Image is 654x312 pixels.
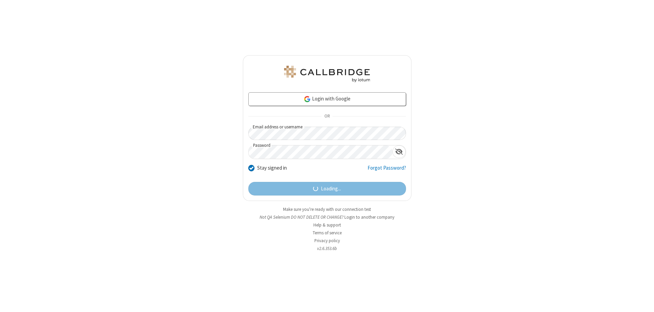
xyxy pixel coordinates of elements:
a: Privacy policy [314,238,340,244]
a: Login with Google [248,92,406,106]
img: google-icon.png [303,95,311,103]
button: Login to another company [344,214,394,220]
div: Show password [392,145,406,158]
span: OR [322,112,332,121]
li: Not QA Selenium DO NOT DELETE OR CHANGE? [243,214,411,220]
a: Forgot Password? [368,164,406,177]
img: QA Selenium DO NOT DELETE OR CHANGE [283,66,371,82]
button: Loading... [248,182,406,196]
a: Terms of service [313,230,342,236]
input: Password [249,145,392,159]
span: Loading... [321,185,341,193]
label: Stay signed in [257,164,287,172]
a: Make sure you're ready with our connection test [283,206,371,212]
li: v2.6.353.6b [243,245,411,252]
input: Email address or username [248,127,406,140]
a: Help & support [313,222,341,228]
